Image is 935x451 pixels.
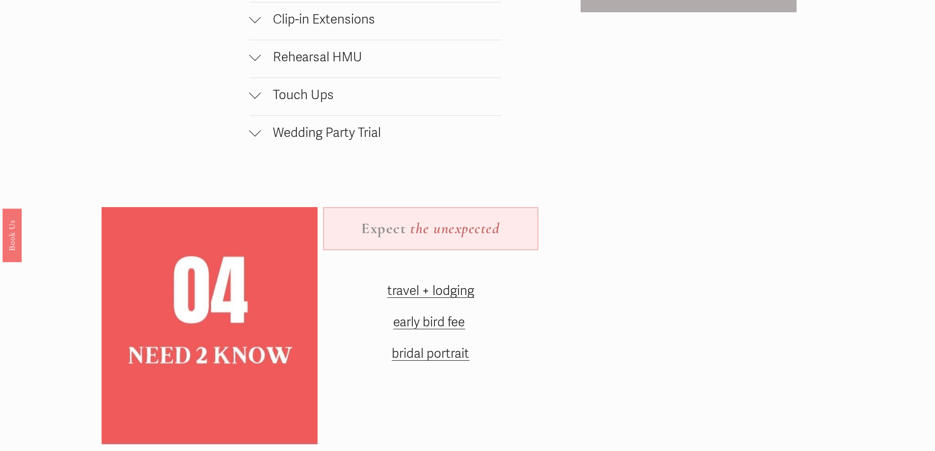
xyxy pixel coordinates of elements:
span: Touch Ups [261,87,502,103]
button: Wedding Party Trial [249,116,502,153]
span: Rehearsal HMU [261,50,502,65]
strong: Expect [361,219,406,238]
a: Book Us [2,208,22,262]
a: travel + lodging [387,283,474,299]
button: Touch Ups [249,78,502,115]
em: the unexpected [410,219,500,238]
span: Clip-in Extensions [261,12,502,27]
button: Clip-in Extensions [249,2,502,40]
a: early bird fee [393,315,465,330]
span: Wedding Party Trial [261,125,502,141]
a: bridal portrait [392,346,469,362]
button: Rehearsal HMU [249,40,502,78]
